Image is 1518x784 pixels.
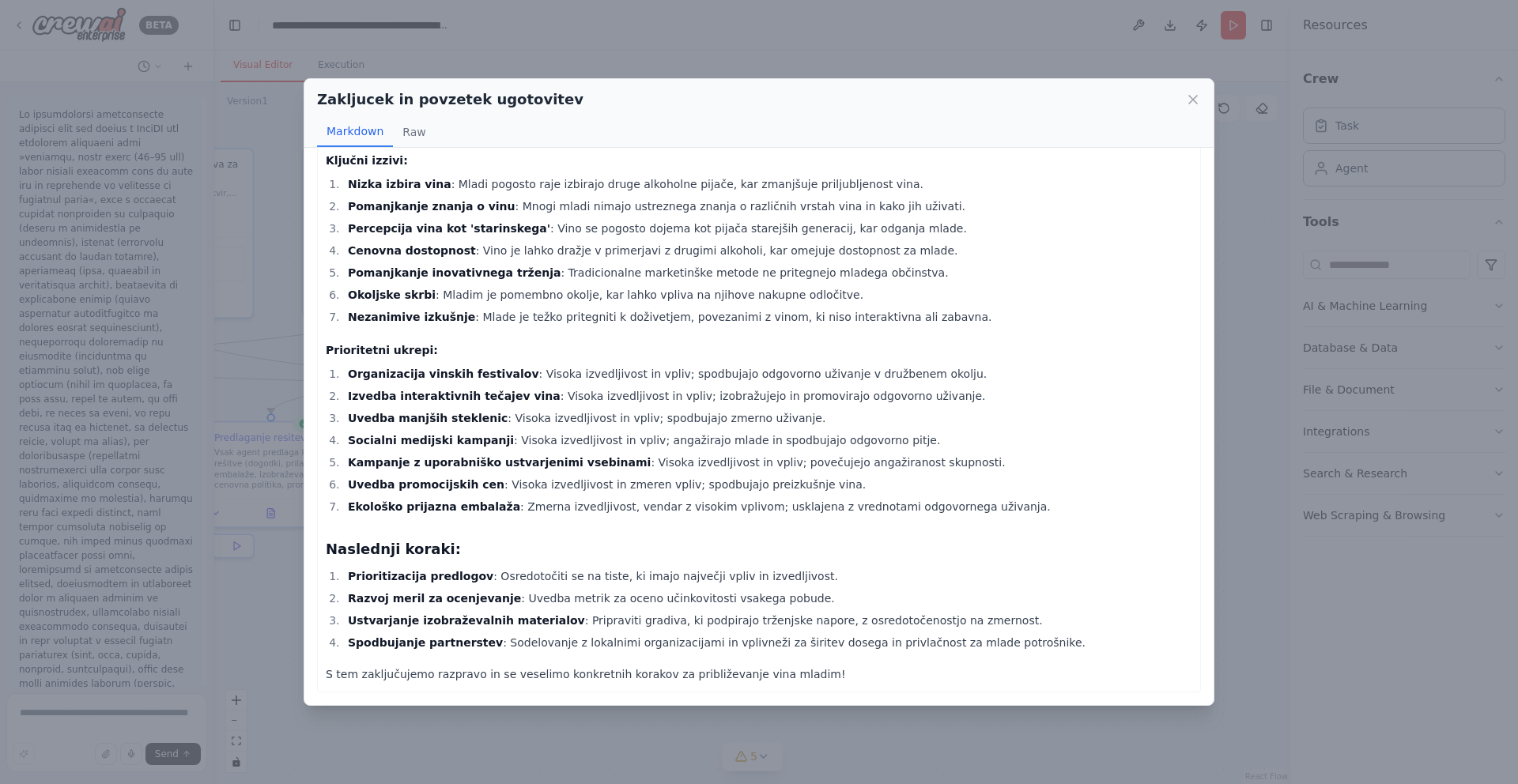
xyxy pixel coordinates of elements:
[343,241,1192,260] li: : Vino je lahko dražje v primerjavi z drugimi alkoholi, kar omejuje dostopnost za mlade.
[348,500,520,513] strong: Ekološko prijazna embalaža
[348,178,451,190] strong: Nizka izbira vina
[348,570,493,582] strong: Prioritizacija predlogov
[348,478,504,491] strong: Uvedba promocijskih cen
[317,117,393,147] button: Markdown
[343,307,1192,326] li: : Mlade je težko pritegniti k doživetjem, povezanimi z vinom, ki niso interaktivna ali zabavna.
[343,611,1192,630] li: : Pripraviti gradiva, ki podpirajo trženjske napore, z osredotočenostjo na zmernost.
[348,222,550,235] strong: Percepcija vina kot 'starinskega'
[343,364,1192,383] li: : Visoka izvedljivost in vpliv; spodbujajo odgovorno uživanje v družbenem okolju.
[348,288,436,301] strong: Okoljske skrbi
[343,409,1192,428] li: : Visoka izvedljivost in vpliv; spodbujajo zmerno uživanje.
[343,175,1192,194] li: : Mladi pogosto raje izbirajo druge alkoholne pijače, kar zmanjšuje priljubljenost vina.
[348,456,651,469] strong: Kampanje z uporabniško ustvarjenimi vsebinami
[348,200,515,213] strong: Pomanjkanje znanja o vinu
[343,453,1192,472] li: : Visoka izvedljivost in vpliv; povečujejo angažiranost skupnosti.
[343,589,1192,608] li: : Uvedba metrik za oceno učinkovitosti vsakega pobude.
[348,266,561,279] strong: Pomanjkanje inovativnega trženja
[348,592,521,605] strong: Razvoj meril za ocenjevanje
[343,197,1192,216] li: : Mnogi mladi nimajo ustreznega znanja o različnih vrstah vina in kako jih uživati.
[348,434,514,447] strong: Socialni medijski kampanji
[343,633,1192,652] li: : Sodelovanje z lokalnimi organizacijami in vplivneži za širitev dosega in privlačnost za mlade p...
[326,665,1192,684] p: S tem zaključujemo razpravo in se veselimo konkretnih korakov za približevanje vina mladim!
[348,636,503,649] strong: Spodbujanje partnerstev
[343,431,1192,450] li: : Visoka izvedljivost in vpliv; angažirajo mlade in spodbujajo odgovorno pitje.
[343,219,1192,238] li: : Vino se pogosto dojema kot pijača starejših generacij, kar odganja mlade.
[343,567,1192,586] li: : Osredotočiti se na tiste, ki imajo največji vpliv in izvedljivost.
[348,390,561,402] strong: Izvedba interaktivnih tečajev vina
[326,538,1192,560] h3: Naslednji koraki:
[393,117,435,147] button: Raw
[348,614,585,627] strong: Ustvarjanje izobraževalnih materialov
[348,311,475,323] strong: Nezanimive izkušnje
[343,263,1192,282] li: : Tradicionalne marketinške metode ne pritegnejo mladega občinstva.
[317,89,583,111] h2: Zakljucek in povzetek ugotovitev
[343,497,1192,516] li: : Zmerna izvedljivost, vendar z visokim vplivom; usklajena z vrednotami odgovornega uživanja.
[348,244,476,257] strong: Cenovna dostopnost
[343,285,1192,304] li: : Mladim je pomembno okolje, kar lahko vpliva na njihove nakupne odločitve.
[348,367,539,380] strong: Organizacija vinskih festivalov
[343,475,1192,494] li: : Visoka izvedljivost in zmeren vpliv; spodbujajo preizkušnje vina.
[343,386,1192,405] li: : Visoka izvedljivost in vpliv; izobražujejo in promovirajo odgovorno uživanje.
[326,342,1192,358] h4: Prioritetni ukrepi:
[348,412,508,424] strong: Uvedba manjših steklenic
[326,153,1192,168] h4: Ključni izzivi:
